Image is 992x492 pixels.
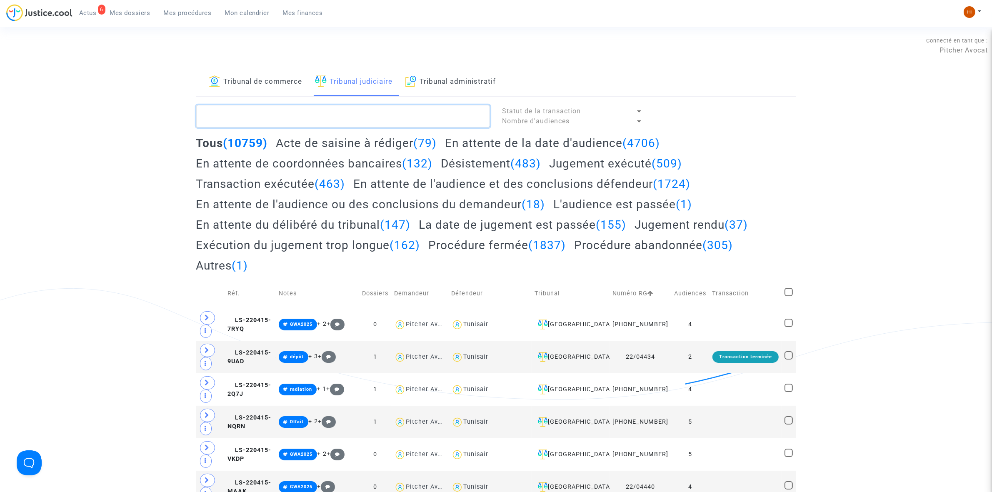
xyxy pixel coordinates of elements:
span: (132) [402,157,433,170]
td: Numéro RG [610,279,671,308]
img: icon-faciliter-sm.svg [538,417,548,427]
span: + [317,483,335,490]
h2: Procédure abandonnée [574,238,733,252]
td: [PHONE_NUMBER] [610,308,671,341]
div: [GEOGRAPHIC_DATA] [535,385,607,395]
td: Dossiers [359,279,391,308]
span: dépôt [290,354,304,360]
div: [GEOGRAPHIC_DATA] [535,482,607,492]
td: 4 [671,373,709,406]
img: icon-user.svg [394,416,406,428]
td: 0 [359,308,391,341]
td: [PHONE_NUMBER] [610,406,671,438]
img: icon-faciliter-sm.svg [538,482,548,492]
span: + 2 [317,320,327,327]
td: 5 [671,406,709,438]
span: (1837) [528,238,566,252]
div: Tunisair [463,418,488,425]
span: GWA2025 [290,322,312,327]
span: + [318,418,336,425]
div: Tunisair [463,451,488,458]
span: Mes finances [283,9,323,17]
div: Tunisair [463,483,488,490]
td: Défendeur [448,279,532,308]
span: (147) [380,218,411,232]
span: GWA2025 [290,484,312,490]
img: icon-user.svg [394,449,406,461]
td: 4 [671,308,709,341]
h2: L'audience est passée [553,197,692,212]
img: icon-archive.svg [405,75,417,87]
h2: Transaction exécutée [196,177,345,191]
span: (18) [522,197,545,211]
img: icon-faciliter-sm.svg [538,352,548,362]
span: (509) [652,157,682,170]
h2: Acte de saisine à rédiger [276,136,437,150]
td: 1 [359,406,391,438]
span: + 2 [317,450,327,457]
a: Tribunal de commerce [209,68,302,96]
a: Mes procédures [157,7,218,19]
div: [GEOGRAPHIC_DATA] [535,450,607,460]
img: icon-user.svg [394,384,406,396]
img: icon-banque.svg [209,75,220,87]
span: Mes procédures [164,9,212,17]
span: LS-220415-9UAD [227,349,271,365]
div: Pitcher Avocat [406,483,452,490]
td: 2 [671,341,709,373]
h2: En attente du délibéré du tribunal [196,217,411,232]
h2: Jugement exécuté [549,156,682,171]
span: + [327,320,345,327]
a: Mon calendrier [218,7,276,19]
img: icon-faciliter-sm.svg [315,75,327,87]
td: 22/04434 [610,341,671,373]
div: [GEOGRAPHIC_DATA] [535,320,607,330]
h2: Désistement [441,156,541,171]
span: LS-220415-2Q7J [227,382,271,398]
img: icon-user.svg [394,319,406,331]
img: icon-user.svg [451,384,463,396]
span: Statut de la transaction [502,107,581,115]
h2: Jugement rendu [635,217,748,232]
img: jc-logo.svg [6,4,72,21]
span: LS-220415-7RYQ [227,317,271,333]
h2: Autres [196,258,248,273]
span: + 1 [317,385,326,392]
span: (79) [413,136,437,150]
td: Tribunal [532,279,610,308]
span: Actus [79,9,97,17]
img: icon-user.svg [451,416,463,428]
h2: Procédure fermée [428,238,566,252]
span: (463) [315,177,345,191]
span: LS-220415-VKDP [227,447,271,463]
span: GWA2025 [290,452,312,457]
span: LS-220415-NQRN [227,414,271,430]
span: (1) [232,259,248,272]
h2: Exécution du jugement trop longue [196,238,420,252]
img: fc99b196863ffcca57bb8fe2645aafd9 [964,6,975,18]
td: 1 [359,373,391,406]
td: Réf. [225,279,275,308]
span: Mon calendrier [225,9,270,17]
div: [GEOGRAPHIC_DATA] [535,352,607,362]
a: Mes dossiers [103,7,157,19]
div: Tunisair [463,321,488,328]
span: (10759) [223,136,268,150]
img: icon-faciliter-sm.svg [538,385,548,395]
span: (4706) [622,136,660,150]
td: 5 [671,438,709,471]
img: icon-faciliter-sm.svg [538,450,548,460]
span: + [318,353,336,360]
span: + [326,385,344,392]
div: Pitcher Avocat [406,321,452,328]
span: + 3 [308,353,318,360]
span: radiation [290,387,312,392]
span: DIfait [290,419,304,425]
img: icon-user.svg [451,449,463,461]
div: [GEOGRAPHIC_DATA] [535,417,607,427]
td: 0 [359,438,391,471]
img: icon-faciliter-sm.svg [538,320,548,330]
td: [PHONE_NUMBER] [610,373,671,406]
h2: En attente de la date d'audience [445,136,660,150]
span: (162) [390,238,420,252]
